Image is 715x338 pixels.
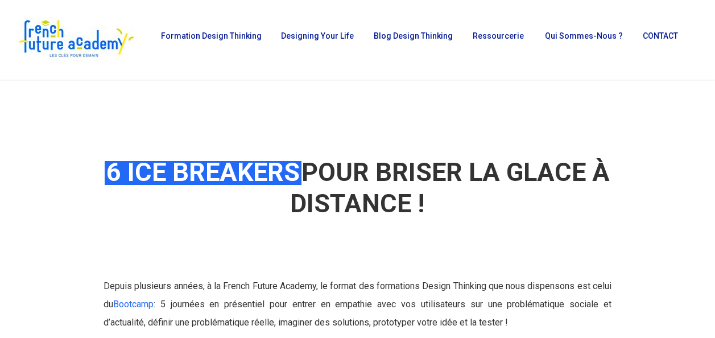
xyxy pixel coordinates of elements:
em: 6 ICE BREAKERS [105,157,301,187]
a: CONTACT [637,32,682,48]
span: CONTACT [643,31,678,40]
a: Formation Design Thinking [155,32,264,48]
img: French Future Academy [16,17,136,63]
span: Depuis plusieurs années, à la French Future Academy, le format des formations Design Thinking que... [104,281,611,310]
span: Qui sommes-nous ? [545,31,623,40]
a: Blog Design Thinking [368,32,456,48]
a: Qui sommes-nous ? [539,32,626,48]
a: Bootcamp [113,299,154,310]
span: Ressourcerie [473,31,524,40]
span: Designing Your Life [281,31,354,40]
span: Formation Design Thinking [161,31,262,40]
a: Ressourcerie [467,32,527,48]
span: : 5 journées en présentiel pour entrer en empathie avec vos utilisateurs sur une problématique so... [104,299,611,328]
a: Designing Your Life [275,32,357,48]
strong: POUR BRISER LA GLACE À DISTANCE ! [105,157,610,219]
span: Blog Design Thinking [374,31,453,40]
